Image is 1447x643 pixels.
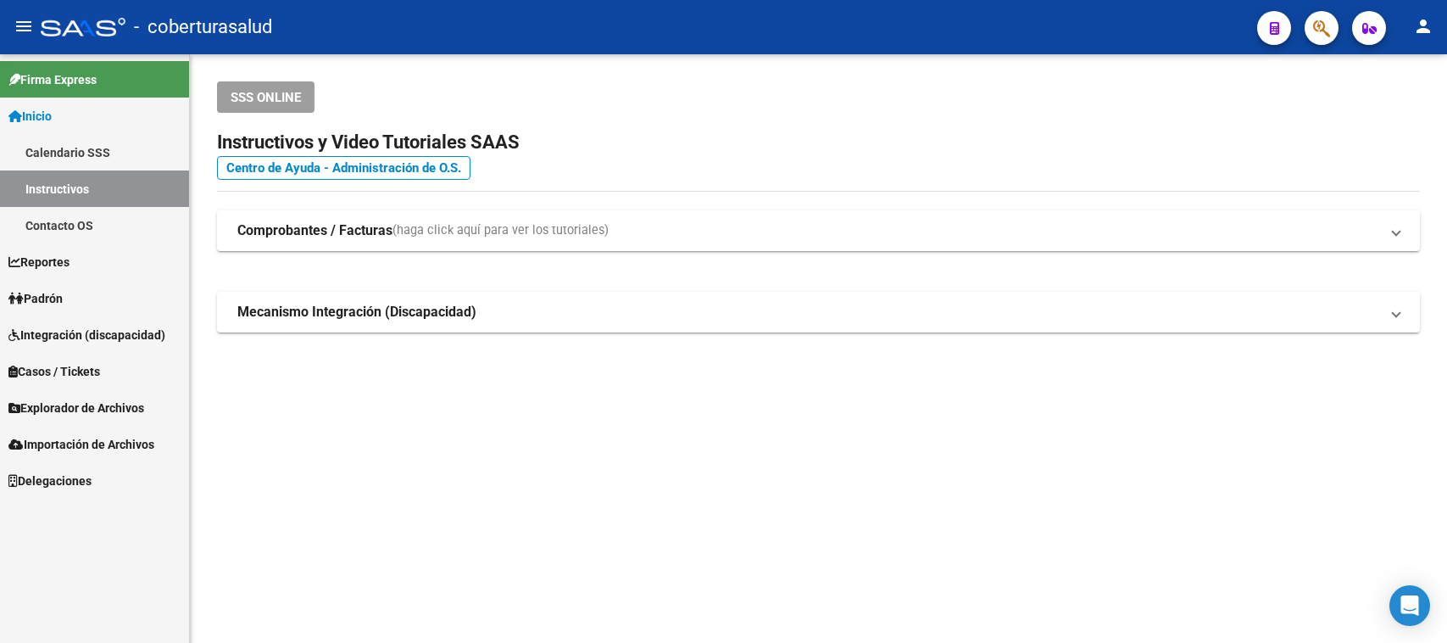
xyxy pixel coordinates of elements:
span: Importación de Archivos [8,435,154,454]
mat-expansion-panel-header: Mecanismo Integración (Discapacidad) [217,292,1420,333]
span: - coberturasalud [134,8,272,46]
mat-icon: person [1413,16,1433,36]
span: Casos / Tickets [8,362,100,381]
div: Open Intercom Messenger [1389,585,1430,626]
span: (haga click aquí para ver los tutoriales) [392,221,609,240]
button: SSS ONLINE [217,81,314,113]
span: Firma Express [8,70,97,89]
strong: Comprobantes / Facturas [237,221,392,240]
span: Explorador de Archivos [8,399,144,417]
h2: Instructivos y Video Tutoriales SAAS [217,126,1420,159]
span: Padrón [8,289,63,308]
span: Integración (discapacidad) [8,326,165,344]
span: Delegaciones [8,472,92,490]
mat-icon: menu [14,16,34,36]
a: Centro de Ayuda - Administración de O.S. [217,156,470,180]
mat-expansion-panel-header: Comprobantes / Facturas(haga click aquí para ver los tutoriales) [217,210,1420,251]
span: SSS ONLINE [231,90,301,105]
span: Inicio [8,107,52,126]
strong: Mecanismo Integración (Discapacidad) [237,303,476,321]
span: Reportes [8,253,70,271]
